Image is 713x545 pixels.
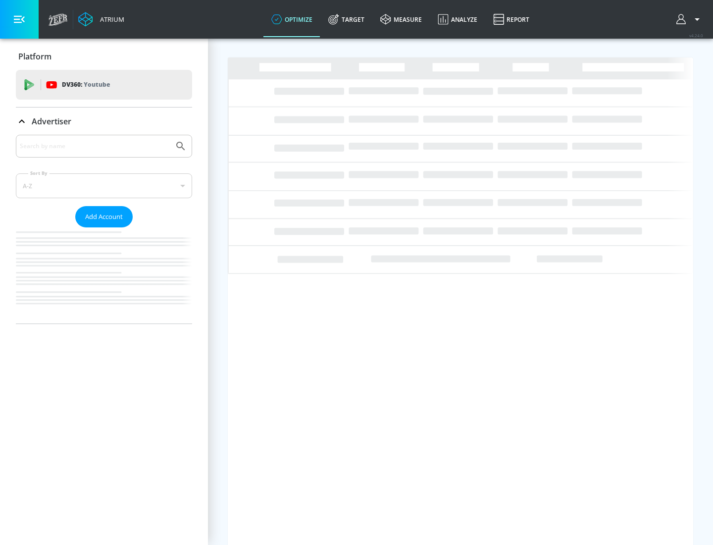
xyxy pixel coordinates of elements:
[20,140,170,153] input: Search by name
[96,15,124,24] div: Atrium
[84,79,110,90] p: Youtube
[85,211,123,222] span: Add Account
[430,1,485,37] a: Analyze
[16,108,192,135] div: Advertiser
[62,79,110,90] p: DV360:
[16,227,192,324] nav: list of Advertiser
[16,135,192,324] div: Advertiser
[78,12,124,27] a: Atrium
[263,1,320,37] a: optimize
[689,33,703,38] span: v 4.24.0
[485,1,537,37] a: Report
[16,173,192,198] div: A-Z
[32,116,71,127] p: Advertiser
[372,1,430,37] a: measure
[320,1,372,37] a: Target
[16,70,192,100] div: DV360: Youtube
[18,51,51,62] p: Platform
[16,43,192,70] div: Platform
[75,206,133,227] button: Add Account
[28,170,50,176] label: Sort By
